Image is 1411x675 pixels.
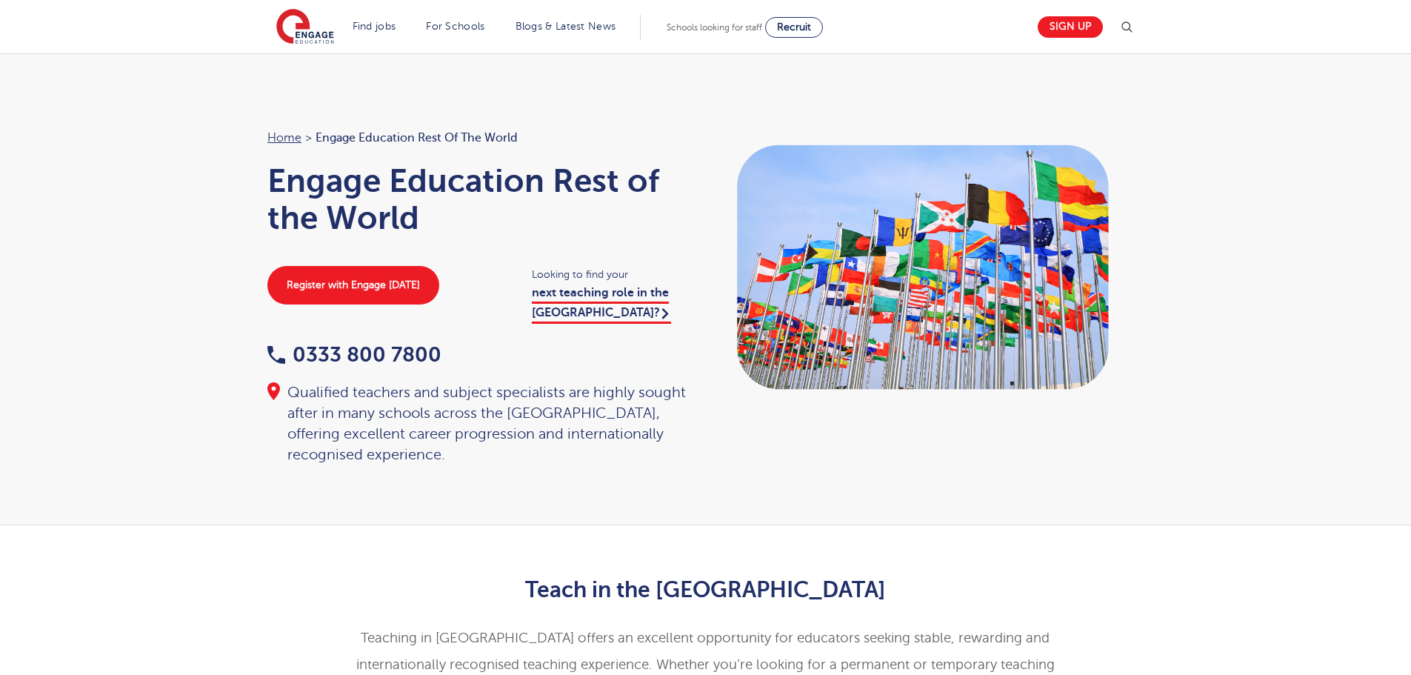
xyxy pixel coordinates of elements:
[267,131,301,144] a: Home
[353,21,396,32] a: Find jobs
[1038,16,1103,38] a: Sign up
[667,22,762,33] span: Schools looking for staff
[777,21,811,33] span: Recruit
[267,128,691,147] nav: breadcrumb
[267,162,691,236] h1: Engage Education Rest of the World
[765,17,823,38] a: Recruit
[342,577,1069,602] h2: Teach in the [GEOGRAPHIC_DATA]
[267,382,691,465] div: Qualified teachers and subject specialists are highly sought after in many schools across the [GE...
[532,266,691,283] span: Looking to find your
[516,21,616,32] a: Blogs & Latest News
[276,9,334,46] img: Engage Education
[532,286,671,323] a: next teaching role in the [GEOGRAPHIC_DATA]?
[316,128,518,147] span: Engage Education Rest of the World
[305,131,312,144] span: >
[426,21,484,32] a: For Schools
[267,343,441,366] a: 0333 800 7800
[267,266,439,305] a: Register with Engage [DATE]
